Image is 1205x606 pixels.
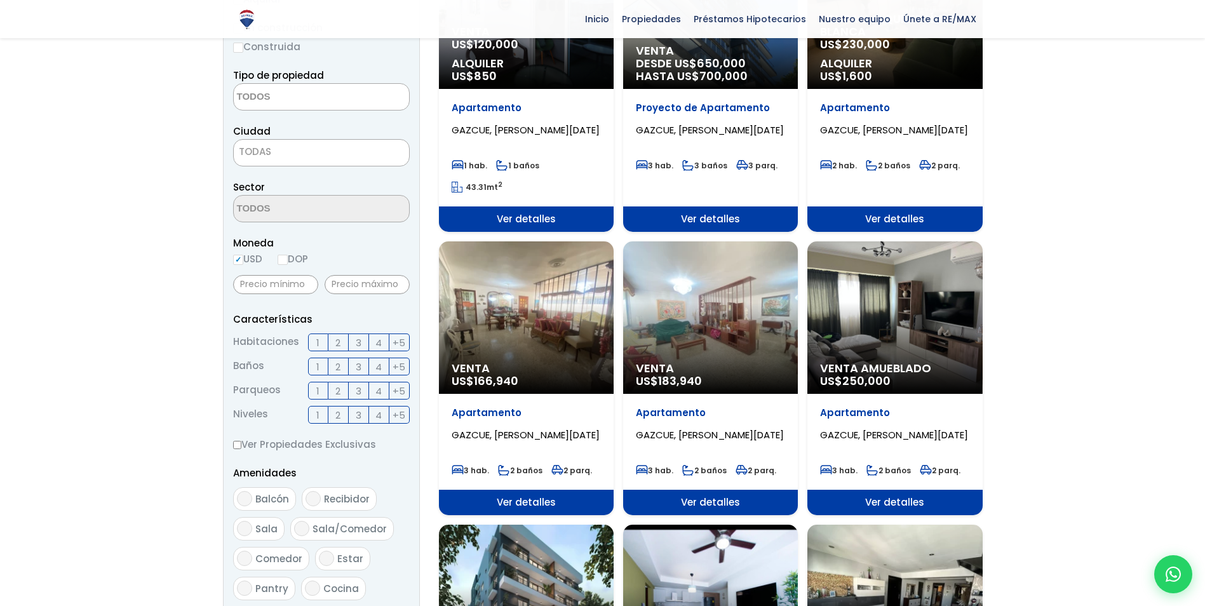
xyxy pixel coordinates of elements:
[255,582,288,595] span: Pantry
[316,407,320,423] span: 1
[233,441,241,449] input: Ver Propiedades Exclusivas
[393,383,405,399] span: +5
[498,180,502,189] sup: 2
[636,123,784,137] span: GAZCUE, [PERSON_NAME][DATE]
[319,551,334,566] input: Estar
[375,407,382,423] span: 4
[452,57,601,70] span: Alquiler
[820,102,969,114] p: Apartamento
[820,160,857,171] span: 2 hab.
[636,57,785,83] span: DESDE US$
[682,465,727,476] span: 2 baños
[636,465,673,476] span: 3 hab.
[820,68,872,84] span: US$
[233,275,318,294] input: Precio mínimo
[807,490,982,515] span: Ver detalles
[699,68,748,84] span: 700,000
[636,362,785,375] span: Venta
[325,275,410,294] input: Precio máximo
[375,359,382,375] span: 4
[233,43,243,53] input: Construida
[255,492,289,506] span: Balcón
[736,160,778,171] span: 3 parq.
[337,552,363,565] span: Estar
[316,383,320,399] span: 1
[278,251,308,267] label: DOP
[356,359,361,375] span: 3
[820,465,858,476] span: 3 hab.
[820,123,968,137] span: GAZCUE, [PERSON_NAME][DATE]
[919,160,960,171] span: 2 parq.
[920,465,960,476] span: 2 parq.
[820,407,969,419] p: Apartamento
[239,145,271,158] span: TODAS
[658,373,702,389] span: 183,940
[335,383,340,399] span: 2
[807,241,982,515] a: Venta Amueblado US$250,000 Apartamento GAZCUE, [PERSON_NAME][DATE] 3 hab. 2 baños 2 parq. Ver det...
[452,428,600,441] span: GAZCUE, [PERSON_NAME][DATE]
[294,521,309,536] input: Sala/Comedor
[255,552,302,565] span: Comedor
[237,521,252,536] input: Sala
[234,143,409,161] span: TODAS
[233,358,264,375] span: Baños
[233,235,410,251] span: Moneda
[236,8,258,30] img: Logo de REMAX
[335,359,340,375] span: 2
[636,407,785,419] p: Apartamento
[842,36,890,52] span: 230,000
[452,465,489,476] span: 3 hab.
[306,491,321,506] input: Recibidor
[452,362,601,375] span: Venta
[636,44,785,57] span: Venta
[233,180,265,194] span: Sector
[234,196,357,223] textarea: Search
[233,255,243,265] input: USD
[233,436,410,452] label: Ver Propiedades Exclusivas
[866,465,911,476] span: 2 baños
[233,139,410,166] span: TODAS
[234,84,357,111] textarea: Search
[323,582,359,595] span: Cocina
[812,10,897,29] span: Nuestro equipo
[820,373,891,389] span: US$
[233,69,324,82] span: Tipo de propiedad
[233,333,299,351] span: Habitaciones
[452,68,497,84] span: US$
[820,362,969,375] span: Venta Amueblado
[237,491,252,506] input: Balcón
[452,123,600,137] span: GAZCUE, [PERSON_NAME][DATE]
[452,373,518,389] span: US$
[452,102,601,114] p: Apartamento
[233,125,271,138] span: Ciudad
[233,251,262,267] label: USD
[356,335,361,351] span: 3
[623,490,798,515] span: Ver detalles
[636,70,785,83] span: HASTA US$
[498,465,542,476] span: 2 baños
[452,182,502,192] span: mt
[466,182,487,192] span: 43.31
[636,102,785,114] p: Proyecto de Apartamento
[439,206,614,232] span: Ver detalles
[335,407,340,423] span: 2
[736,465,776,476] span: 2 parq.
[551,465,592,476] span: 2 parq.
[820,428,968,441] span: GAZCUE, [PERSON_NAME][DATE]
[452,36,518,52] span: US$
[335,335,340,351] span: 2
[316,359,320,375] span: 1
[474,373,518,389] span: 166,940
[616,10,687,29] span: Propiedades
[233,311,410,327] p: Características
[375,383,382,399] span: 4
[233,465,410,481] p: Amenidades
[324,492,370,506] span: Recibidor
[278,255,288,265] input: DOP
[842,373,891,389] span: 250,000
[452,160,487,171] span: 1 hab.
[474,68,497,84] span: 850
[375,335,382,351] span: 4
[237,551,252,566] input: Comedor
[237,581,252,596] input: Pantry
